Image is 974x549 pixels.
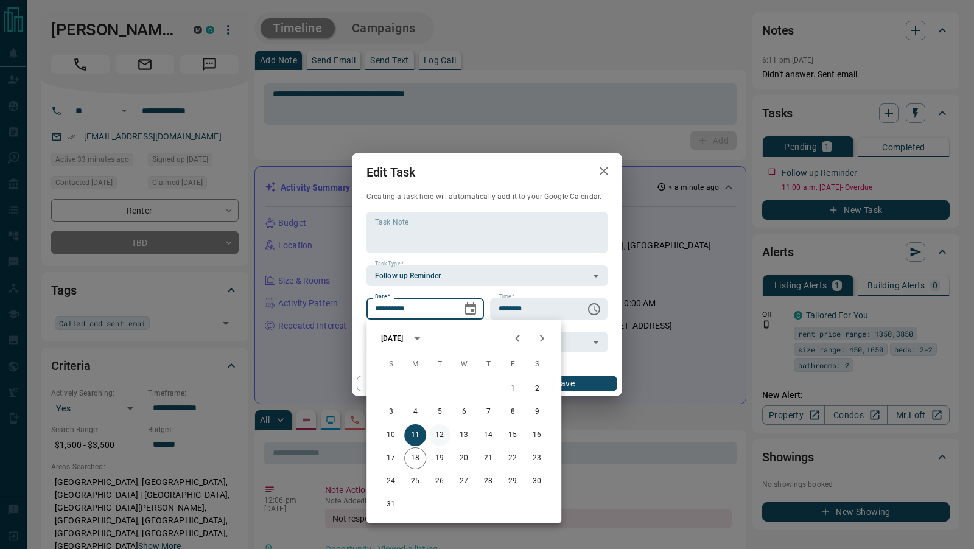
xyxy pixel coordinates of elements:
[453,352,475,377] span: Wednesday
[380,494,402,516] button: 31
[375,260,404,268] label: Task Type
[380,401,402,423] button: 3
[477,352,499,377] span: Thursday
[477,447,499,469] button: 21
[404,401,426,423] button: 4
[366,265,608,286] div: Follow up Reminder
[380,470,402,492] button: 24
[526,378,548,400] button: 2
[513,376,617,391] button: Save
[429,447,450,469] button: 19
[526,401,548,423] button: 9
[526,424,548,446] button: 16
[453,447,475,469] button: 20
[375,293,390,301] label: Date
[407,328,427,349] button: calendar view is open, switch to year view
[458,297,483,321] button: Choose date, selected date is Aug 11, 2025
[429,424,450,446] button: 12
[502,470,524,492] button: 29
[530,326,554,351] button: Next month
[502,424,524,446] button: 15
[477,470,499,492] button: 28
[404,447,426,469] button: 18
[526,447,548,469] button: 23
[453,424,475,446] button: 13
[502,378,524,400] button: 1
[582,297,606,321] button: Choose time, selected time is 11:00 AM
[429,470,450,492] button: 26
[502,352,524,377] span: Friday
[526,470,548,492] button: 30
[502,447,524,469] button: 22
[380,424,402,446] button: 10
[453,401,475,423] button: 6
[429,401,450,423] button: 5
[453,470,475,492] button: 27
[380,352,402,377] span: Sunday
[381,333,403,344] div: [DATE]
[357,376,461,391] button: Cancel
[404,352,426,377] span: Monday
[499,293,514,301] label: Time
[505,326,530,351] button: Previous month
[380,447,402,469] button: 17
[404,470,426,492] button: 25
[366,192,608,202] p: Creating a task here will automatically add it to your Google Calendar.
[526,352,548,377] span: Saturday
[352,153,430,192] h2: Edit Task
[477,424,499,446] button: 14
[502,401,524,423] button: 8
[429,352,450,377] span: Tuesday
[477,401,499,423] button: 7
[404,424,426,446] button: 11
